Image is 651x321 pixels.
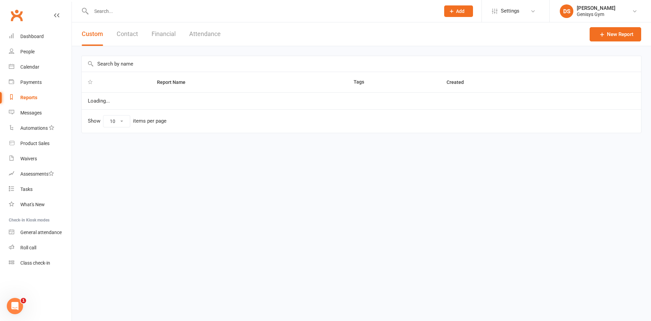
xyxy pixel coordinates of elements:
[9,182,72,197] a: Tasks
[9,90,72,105] a: Reports
[9,166,72,182] a: Assessments
[20,64,39,70] div: Calendar
[152,22,176,46] button: Financial
[20,245,36,250] div: Roll call
[89,6,435,16] input: Search...
[20,260,50,266] div: Class check-in
[577,11,615,17] div: Genisys Gym
[117,22,138,46] button: Contact
[82,92,641,109] td: Loading...
[20,79,42,85] div: Payments
[20,156,37,161] div: Waivers
[20,34,44,39] div: Dashboard
[20,110,42,115] div: Messages
[157,78,193,86] button: Report Name
[9,105,72,121] a: Messages
[20,171,54,177] div: Assessments
[444,5,473,17] button: Add
[348,72,440,92] th: Tags
[9,121,72,136] a: Automations
[447,79,471,85] span: Created
[20,230,62,235] div: General attendance
[9,151,72,166] a: Waivers
[88,115,166,127] div: Show
[7,298,23,314] iframe: Intercom live chat
[20,202,45,207] div: What's New
[157,79,193,85] span: Report Name
[9,44,72,59] a: People
[133,118,166,124] div: items per page
[82,22,103,46] button: Custom
[501,3,519,19] span: Settings
[20,125,48,131] div: Automations
[9,59,72,75] a: Calendar
[189,22,221,46] button: Attendance
[447,78,471,86] button: Created
[9,29,72,44] a: Dashboard
[456,8,465,14] span: Add
[8,7,25,24] a: Clubworx
[82,56,641,72] input: Search by name
[9,75,72,90] a: Payments
[9,240,72,255] a: Roll call
[560,4,573,18] div: DS
[9,197,72,212] a: What's New
[577,5,615,11] div: [PERSON_NAME]
[590,27,641,41] a: New Report
[20,49,35,54] div: People
[9,255,72,271] a: Class kiosk mode
[20,186,33,192] div: Tasks
[9,225,72,240] a: General attendance kiosk mode
[9,136,72,151] a: Product Sales
[21,298,26,303] span: 1
[20,95,37,100] div: Reports
[20,141,50,146] div: Product Sales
